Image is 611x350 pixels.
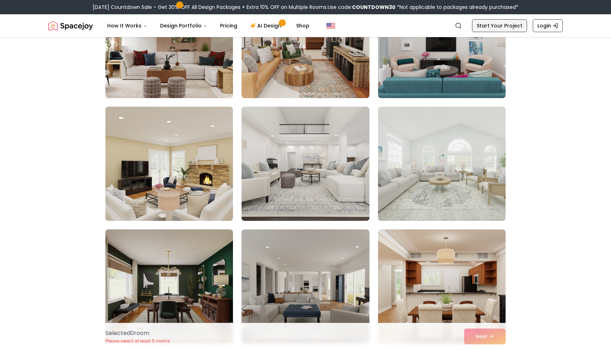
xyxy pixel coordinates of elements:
img: Room room-72 [378,229,506,344]
div: [DATE] Countdown Sale – Get 30% OFF All Design Packages + Extra 10% OFF on Multiple Rooms. [93,4,518,11]
a: AI Design [244,19,289,33]
nav: Main [101,19,315,33]
img: Room room-67 [105,107,233,221]
a: Login [533,19,563,32]
p: Please select at least 5 rooms [105,338,170,344]
a: Spacejoy [48,19,93,33]
img: Room room-68 [242,107,369,221]
img: United States [327,21,335,30]
button: Design Portfolio [154,19,213,33]
img: Spacejoy Logo [48,19,93,33]
b: COUNTDOWN30 [352,4,396,11]
span: *Not applicable to packages already purchased* [396,4,518,11]
a: Pricing [214,19,243,33]
img: Room room-71 [242,229,369,344]
span: Use code: [328,4,396,11]
p: Selected 0 room [105,329,170,338]
nav: Global [48,14,563,37]
img: Room room-70 [105,229,233,344]
img: Room room-69 [378,107,506,221]
button: How It Works [101,19,153,33]
a: Shop [290,19,315,33]
a: Start Your Project [472,19,527,32]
